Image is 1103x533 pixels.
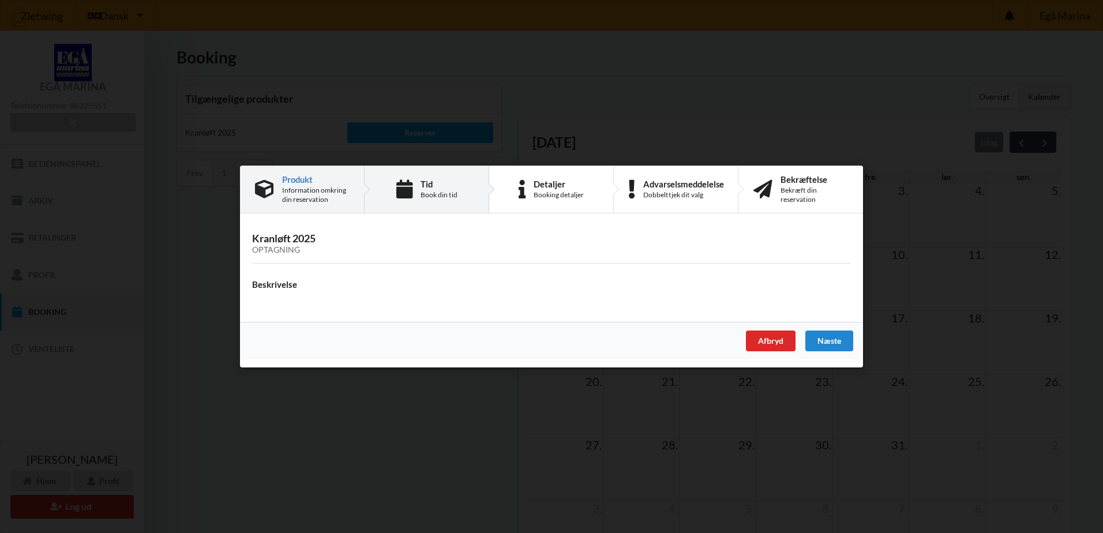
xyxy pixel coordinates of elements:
div: Optagning [252,245,851,255]
div: Bekræftelse [781,175,848,184]
h4: Beskrivelse [252,279,851,290]
div: Detaljer [534,179,584,189]
div: Tid [421,179,457,189]
div: Produkt [282,175,349,184]
div: Næste [805,331,853,351]
h3: Kranløft 2025 [252,232,851,255]
div: Advarselsmeddelelse [643,179,724,189]
div: Information omkring din reservation [282,186,349,204]
div: Dobbelttjek dit valg [643,190,724,200]
div: Afbryd [746,331,796,351]
div: Booking detaljer [534,190,584,200]
div: Book din tid [421,190,457,200]
div: Bekræft din reservation [781,186,848,204]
